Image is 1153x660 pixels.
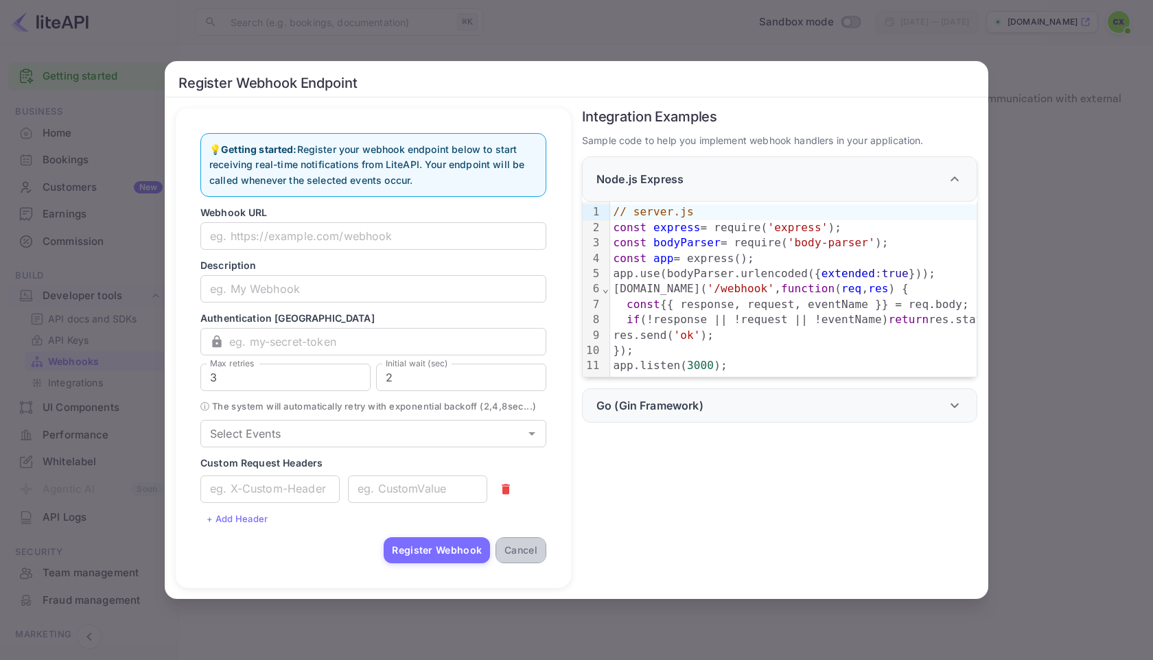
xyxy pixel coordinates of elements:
[687,359,714,372] span: 3000
[200,258,546,272] p: Description
[673,329,700,342] span: 'ok'
[200,399,546,414] span: ⓘ The system will automatically retry with exponential backoff ( 2 , 4 , 8 sec...)
[200,508,275,529] button: + Add Header
[788,236,875,249] span: 'body-parser'
[613,236,647,249] span: const
[200,475,340,503] input: eg. X-Custom-Header
[583,328,602,343] div: 9
[583,235,602,250] div: 3
[582,108,977,125] h6: Integration Examples
[200,275,546,303] input: eg. My Webhook
[707,282,774,295] span: '/webhook'
[596,171,684,187] p: Node.js Express
[200,205,546,220] p: Webhook URL
[781,282,835,295] span: function
[583,343,602,358] div: 10
[582,388,977,423] div: Go (Gin Framework)
[582,156,977,202] div: Node.js Express
[583,251,602,266] div: 4
[653,236,721,249] span: bodyParser
[583,312,602,327] div: 8
[386,357,448,369] label: Initial wait (sec)
[841,282,861,295] span: req
[583,204,602,220] div: 1
[582,133,977,148] p: Sample code to help you implement webhook handlers in your application.
[613,252,647,265] span: const
[200,456,546,470] p: Custom Request Headers
[348,475,487,503] input: eg. CustomValue
[822,267,875,280] span: extended
[882,267,909,280] span: true
[653,252,673,265] span: app
[613,221,647,234] span: const
[583,281,602,296] div: 6
[583,220,602,235] div: 2
[613,205,693,218] span: // server.js
[583,358,602,373] div: 11
[200,222,546,250] input: eg. https://example.com/webhook
[205,424,520,443] input: Choose event types...
[200,311,546,325] p: Authentication [GEOGRAPHIC_DATA]
[165,61,988,97] h2: Register Webhook Endpoint
[384,537,490,563] button: Register Webhook
[221,143,296,155] strong: Getting started:
[627,313,640,326] span: if
[596,397,703,414] p: Go (Gin Framework)
[209,142,537,188] p: 💡 Register your webhook endpoint below to start receiving real-time notifications from LiteAPI. Y...
[602,282,610,295] span: Fold line
[229,328,546,355] input: eg. my-secret-token
[583,297,602,312] div: 7
[496,537,546,563] button: Cancel
[653,221,700,234] span: express
[583,266,602,281] div: 5
[627,298,660,311] span: const
[889,313,929,326] span: return
[767,221,828,234] span: 'express'
[522,424,541,443] button: Open
[210,357,254,369] label: Max retries
[868,282,888,295] span: res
